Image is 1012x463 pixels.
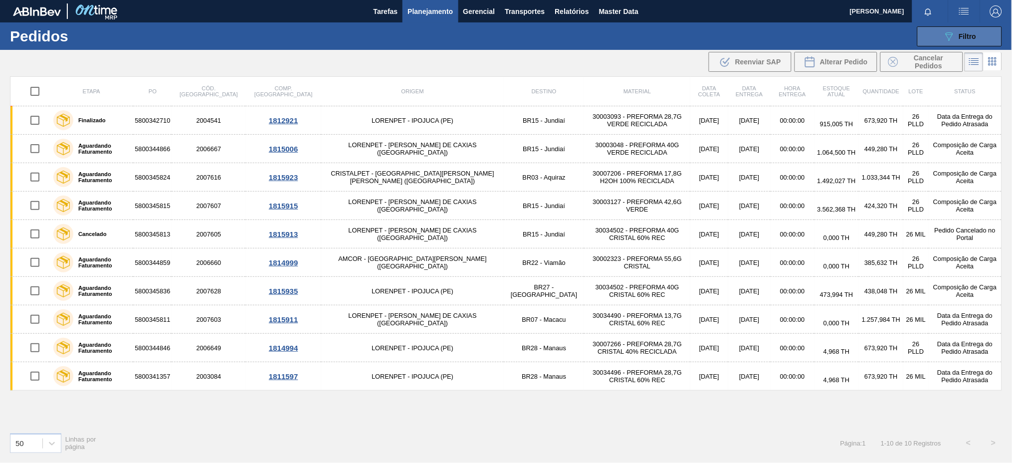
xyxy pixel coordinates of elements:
span: Material [623,88,651,94]
span: 1.064,500 TH [817,149,856,156]
a: Aguardando Faturamento58003458242007616CRISTALPET - [GEOGRAPHIC_DATA][PERSON_NAME][PERSON_NAME] (... [10,163,1002,192]
span: Relatórios [555,5,589,17]
span: Reenviar SAP [735,58,781,66]
td: [DATE] [728,220,771,248]
img: userActions [958,5,970,17]
span: 0,000 TH [823,234,849,241]
span: Lote [909,88,923,94]
a: Aguardando Faturamento58003458112007603LORENPET - [PERSON_NAME] DE CAXIAS ([GEOGRAPHIC_DATA])BR07... [10,305,1002,334]
td: 2006667 [172,135,245,163]
td: 26 PLLD [903,163,929,192]
div: 1815935 [247,287,320,295]
td: 00:00:00 [771,135,814,163]
div: Visão em Lista [965,52,984,71]
button: Filtro [917,26,1002,46]
label: Aguardando Faturamento [73,342,129,354]
label: Aguardando Faturamento [73,143,129,155]
td: 2004541 [172,106,245,135]
span: 0,000 TH [823,319,849,327]
td: 424,320 TH [859,192,903,220]
td: BR15 - Jundiaí [504,135,584,163]
td: BR27 - [GEOGRAPHIC_DATA] [504,277,584,305]
a: Aguardando Faturamento58003448662006667LORENPET - [PERSON_NAME] DE CAXIAS ([GEOGRAPHIC_DATA])BR15... [10,135,1002,163]
td: 30003127 - PREFORMA 42,6G VERDE [584,192,690,220]
td: 5800345811 [133,305,172,334]
td: 673,920 TH [859,106,903,135]
span: Gerencial [463,5,495,17]
td: Composição de Carga Aceita [929,248,1002,277]
span: Planejamento [407,5,453,17]
label: Aguardando Faturamento [73,256,129,268]
span: Status [955,88,976,94]
td: 438,048 TH [859,277,903,305]
td: 5800342710 [133,106,172,135]
td: Pedido Cancelado no Portal [929,220,1002,248]
td: 26 MIL [903,362,929,391]
td: 2007603 [172,305,245,334]
td: [DATE] [690,305,728,334]
span: Origem [402,88,424,94]
td: [DATE] [728,106,771,135]
td: 2006660 [172,248,245,277]
td: 30034502 - PREFORMA 40G CRISTAL 60% REC [584,277,690,305]
td: Composição de Carga Aceita [929,163,1002,192]
a: Aguardando Faturamento58003458362007628LORENPET - IPOJUCA (PE)BR27 - [GEOGRAPHIC_DATA]30034502 - ... [10,277,1002,305]
td: 00:00:00 [771,106,814,135]
span: Transportes [505,5,545,17]
td: 30002323 - PREFORMA 55,6G CRISTAL [584,248,690,277]
td: 26 MIL [903,277,929,305]
td: 5800344846 [133,334,172,362]
td: 30003093 - PREFORMA 28,7G VERDE RECICLADA [584,106,690,135]
td: 30034496 - PREFORMA 28,7G CRISTAL 60% REC [584,362,690,391]
td: 2007628 [172,277,245,305]
label: Aguardando Faturamento [73,285,129,297]
div: 1815911 [247,315,320,324]
td: AMCOR - [GEOGRAPHIC_DATA][PERSON_NAME] ([GEOGRAPHIC_DATA]) [321,248,504,277]
button: < [956,431,981,456]
span: Página : 1 [840,440,866,447]
td: 26 MIL [903,305,929,334]
span: Data coleta [698,85,720,97]
td: LORENPET - IPOJUCA (PE) [321,362,504,391]
td: 30007206 - PREFORMA 17,8G H2OH 100% RECICLADA [584,163,690,192]
td: Data da Entrega do Pedido Atrasada [929,334,1002,362]
div: Visão em Cards [984,52,1002,71]
td: 5800345815 [133,192,172,220]
td: 30034490 - PREFORMA 13,7G CRISTAL 60% REC [584,305,690,334]
a: Aguardando Faturamento58003448592006660AMCOR - [GEOGRAPHIC_DATA][PERSON_NAME] ([GEOGRAPHIC_DATA])... [10,248,1002,277]
span: 915,005 TH [820,120,853,128]
td: Data da Entrega do Pedido Atrasada [929,305,1002,334]
td: 30003048 - PREFORMA 40G VERDE RECICLADA [584,135,690,163]
td: BR28 - Manaus [504,362,584,391]
div: 1815915 [247,202,320,210]
td: [DATE] [728,305,771,334]
td: LORENPET - IPOJUCA (PE) [321,277,504,305]
span: 4,968 TH [823,348,849,355]
td: 673,920 TH [859,334,903,362]
a: Aguardando Faturamento58003458152007607LORENPET - [PERSON_NAME] DE CAXIAS ([GEOGRAPHIC_DATA])BR15... [10,192,1002,220]
td: 5800345824 [133,163,172,192]
td: [DATE] [690,220,728,248]
td: 2003084 [172,362,245,391]
span: Tarefas [374,5,398,17]
td: [DATE] [690,135,728,163]
td: BR28 - Manaus [504,334,584,362]
td: 26 PLLD [903,106,929,135]
label: Cancelado [73,231,107,237]
span: Etapa [83,88,100,94]
button: Notificações [912,4,944,18]
span: Quantidade [863,88,899,94]
td: 00:00:00 [771,192,814,220]
td: 449,280 TH [859,135,903,163]
label: Aguardando Faturamento [73,171,129,183]
td: LORENPET - [PERSON_NAME] DE CAXIAS ([GEOGRAPHIC_DATA]) [321,220,504,248]
td: [DATE] [728,163,771,192]
div: Cancelar Pedidos em Massa [880,52,963,72]
div: Reenviar SAP [709,52,792,72]
span: PO [149,88,157,94]
td: 5800345836 [133,277,172,305]
a: Cancelado58003458132007605LORENPET - [PERSON_NAME] DE CAXIAS ([GEOGRAPHIC_DATA])BR15 - Jundiaí300... [10,220,1002,248]
div: 1811597 [247,372,320,381]
span: Estoque atual [823,85,850,97]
